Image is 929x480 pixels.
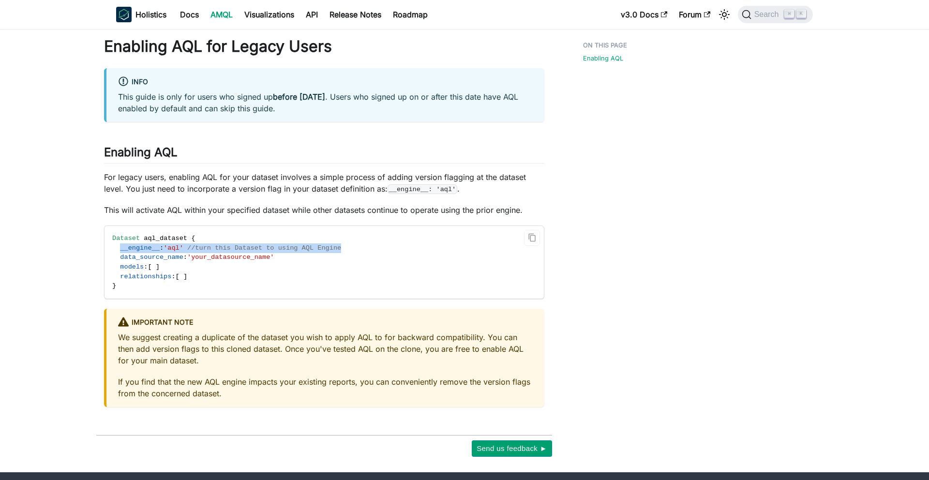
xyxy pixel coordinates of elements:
[387,7,434,22] a: Roadmap
[104,171,544,195] p: For legacy users, enabling AQL for your dataset involves a simple process of adding version flagg...
[116,7,166,22] a: HolisticsHolistics
[118,376,533,399] p: If you find that the new AQL engine impacts your existing reports, you can conveniently remove th...
[104,37,544,56] h1: Enabling AQL for Legacy Users
[120,244,160,252] span: __engine__
[717,7,732,22] button: Switch between dark and light mode (currently light mode)
[144,263,148,270] span: :
[148,263,151,270] span: [
[120,254,183,261] span: data_source_name
[120,263,144,270] span: models
[144,235,187,242] span: aql_dataset
[472,440,552,457] button: Send us feedback ►
[156,263,160,270] span: ]
[176,273,180,280] span: [
[183,254,187,261] span: :
[615,7,673,22] a: v3.0 Docs
[118,76,533,89] div: info
[112,235,140,242] span: Dataset
[388,184,457,194] code: __engine__: 'aql'
[191,235,195,242] span: {
[239,7,300,22] a: Visualizations
[324,7,387,22] a: Release Notes
[738,6,813,23] button: Search (Command+K)
[673,7,716,22] a: Forum
[300,7,324,22] a: API
[104,145,544,164] h2: Enabling AQL
[174,7,205,22] a: Docs
[796,10,806,18] kbd: K
[187,254,274,261] span: 'your_datasource_name'
[273,92,325,102] strong: before [DATE]
[160,244,164,252] span: :
[524,230,540,246] button: Copy code to clipboard
[104,204,544,216] p: This will activate AQL within your specified dataset while other datasets continue to operate usi...
[112,282,116,289] span: }
[118,316,533,329] div: Important Note
[135,9,166,20] b: Holistics
[784,10,794,18] kbd: ⌘
[751,10,785,19] span: Search
[120,273,171,280] span: relationships
[205,7,239,22] a: AMQL
[183,273,187,280] span: ]
[164,244,183,252] span: 'aql'
[171,273,175,280] span: :
[477,442,547,455] span: Send us feedback ►
[116,7,132,22] img: Holistics
[583,54,623,63] a: Enabling AQL
[118,91,533,114] p: This guide is only for users who signed up . Users who signed up on or after this date have AQL e...
[118,331,533,366] p: We suggest creating a duplicate of the dataset you wish to apply AQL to for backward compatibilit...
[187,244,341,252] span: //turn this Dataset to using AQL Engine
